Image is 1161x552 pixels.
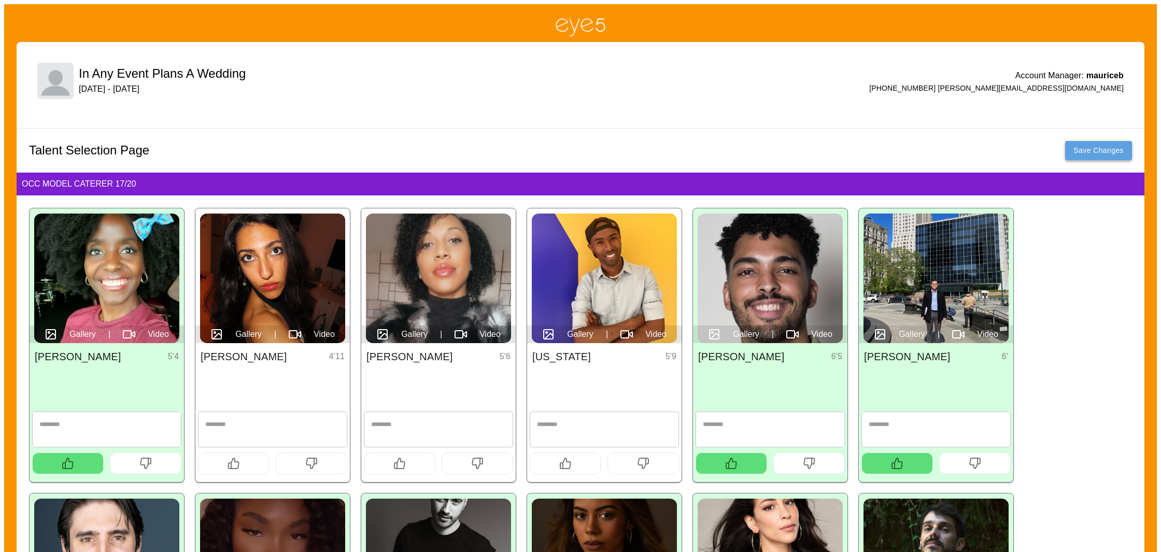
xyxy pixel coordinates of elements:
h6: [PERSON_NAME] [35,348,121,365]
img: Sophie Sardari [200,214,345,343]
p: 5 ' 9 [666,350,676,363]
span: Video [811,328,832,341]
span: | [440,328,442,341]
span: Video [314,328,335,341]
span: Video [645,328,667,341]
h5: In Any Event Plans A Wedding [79,65,246,82]
span: Gallery [235,328,262,341]
span: Gallery [733,328,759,341]
h6: [PERSON_NAME] [201,348,287,365]
img: Logo [555,17,606,37]
span: Video [148,328,169,341]
div: OCC Model Caterer 17 / 20 [17,173,1144,195]
h6: [US_STATE] [532,348,591,365]
img: Tennessee [532,214,677,343]
h6: [PERSON_NAME] [366,348,452,365]
img: Bruno Rodrigues [863,214,1009,343]
h6: [PERSON_NAME] [698,348,784,365]
span: | [938,328,940,341]
h6: [DATE] - [DATE] [79,82,246,96]
span: | [772,328,774,341]
button: Save Changes [1065,141,1132,160]
p: 6 ' [1002,350,1008,363]
span: Gallery [69,328,96,341]
span: Gallery [401,328,428,341]
img: Malik [698,214,843,343]
span: | [606,328,608,341]
p: [PHONE_NUMBER] [PERSON_NAME][EMAIL_ADDRESS][DOMAIN_NAME] [869,83,1124,93]
h6: [PERSON_NAME] [864,348,950,365]
span: | [108,328,110,341]
p: 6 ' 5 [831,350,842,363]
p: 4 ' 11 [329,350,345,363]
span: Video [977,328,998,341]
img: logo [37,63,74,99]
span: Gallery [567,328,593,341]
img: Ravoshia Whaley [366,214,511,343]
span: | [274,328,276,341]
span: mauriceb [1086,71,1124,80]
p: 5 ' 6 [500,350,511,363]
p: 5 ' 4 [168,350,179,363]
span: Video [479,328,501,341]
span: Gallery [899,328,925,341]
h5: Talent Selection Page [29,142,149,159]
img: Sharon Tonge [34,214,179,343]
h6: Account Manager: [1015,68,1124,83]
